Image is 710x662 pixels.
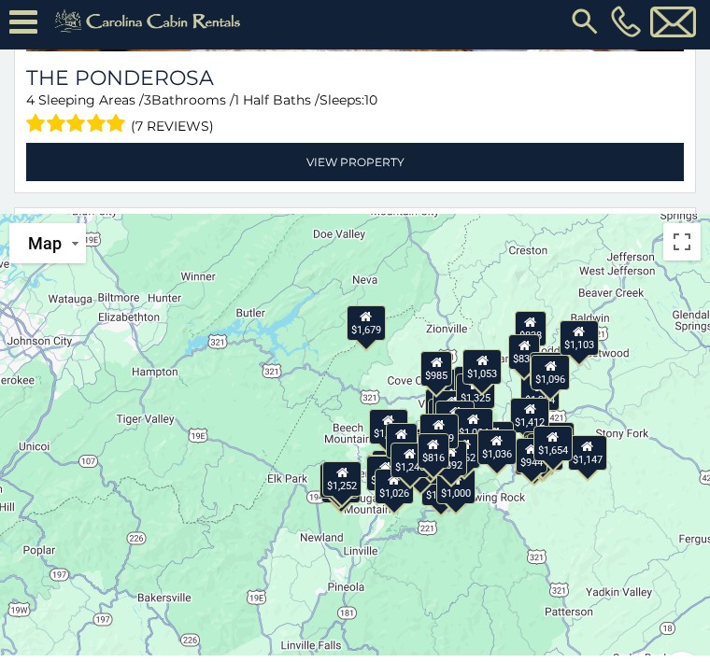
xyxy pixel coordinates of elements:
[515,446,554,482] div: $1,484
[144,98,151,115] span: 3
[663,230,701,267] button: Toggle fullscreen view
[390,449,430,485] div: $1,240
[420,357,452,392] div: $985
[454,372,493,407] div: $1,631
[319,470,359,505] div: $2,272
[516,444,547,480] div: $944
[475,428,514,463] div: $1,099
[369,415,408,450] div: $1,248
[26,97,684,145] div: Sleeping Areas / Bathrooms / Sleeps:
[419,420,459,456] div: $1,169
[321,474,361,510] div: $1,759
[510,404,549,440] div: $1,412
[421,477,461,513] div: $1,707
[535,428,575,463] div: $3,938
[28,240,62,260] span: Map
[454,415,493,450] div: $1,004
[477,436,517,472] div: $1,036
[26,72,684,97] a: The Ponderosa
[606,12,646,44] a: [PHONE_NUMBER]
[531,361,570,397] div: $1,096
[418,440,449,475] div: $816
[568,11,602,45] img: search-regular.svg
[411,443,450,478] div: $1,016
[568,442,607,477] div: $1,147
[401,455,440,490] div: $1,159
[436,475,476,511] div: $1,000
[364,98,377,115] span: 10
[234,98,319,115] span: 1 Half Baths /
[520,382,560,417] div: $1,204
[435,406,475,442] div: $1,244
[560,327,599,362] div: $1,103
[26,149,684,188] a: View Property
[425,395,464,430] div: $2,631
[386,430,418,465] div: $893
[375,475,414,511] div: $1,026
[508,340,540,375] div: $839
[448,439,480,474] div: $662
[347,311,386,346] div: $1,679
[26,98,35,115] span: 4
[435,446,467,482] div: $892
[366,462,405,498] div: $2,037
[515,317,547,353] div: $838
[322,468,362,503] div: $1,252
[462,355,502,390] div: $1,053
[456,379,495,415] div: $1,325
[533,431,573,467] div: $1,654
[131,120,214,145] span: (7 reviews)
[9,230,86,270] button: Change map style
[433,396,472,431] div: $1,131
[47,13,253,43] img: Khaki-logo.png
[530,359,569,394] div: $1,310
